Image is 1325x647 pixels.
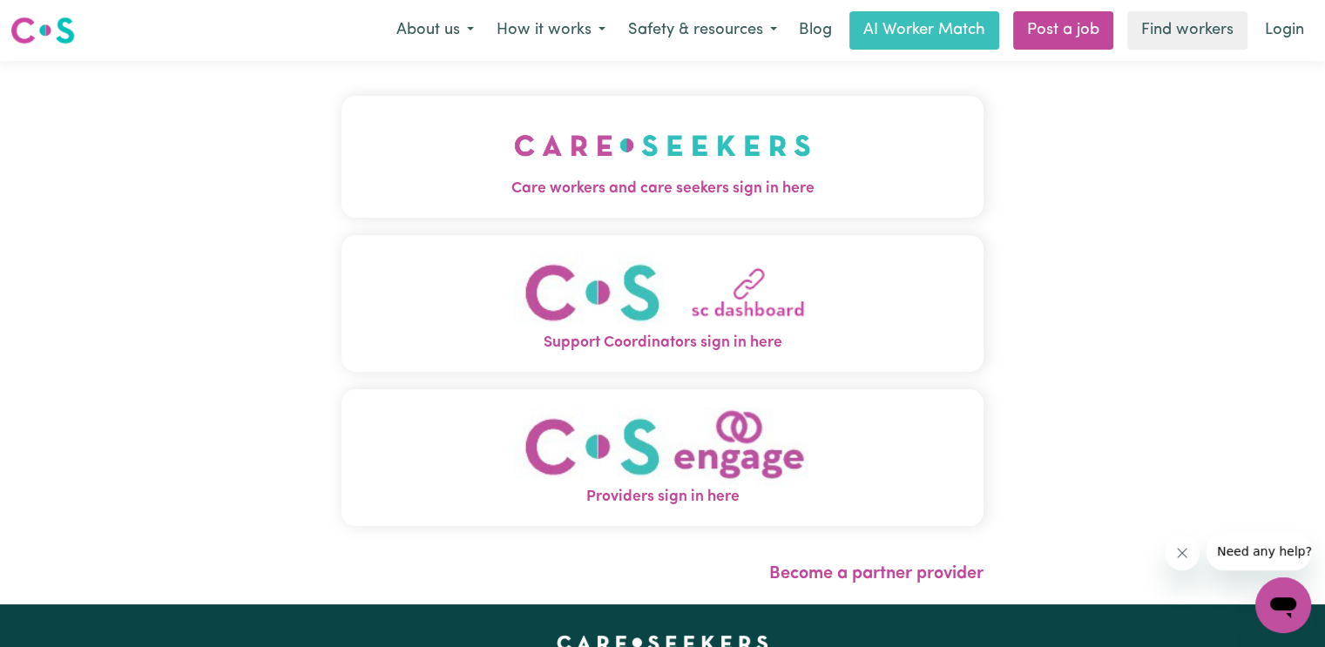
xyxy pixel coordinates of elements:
span: Care workers and care seekers sign in here [341,178,984,200]
iframe: Close message [1165,536,1200,570]
a: Find workers [1127,11,1247,50]
button: Care workers and care seekers sign in here [341,96,984,218]
img: Careseekers logo [10,15,75,46]
a: Login [1254,11,1315,50]
a: AI Worker Match [849,11,999,50]
iframe: Button to launch messaging window [1255,577,1311,633]
a: Blog [788,11,842,50]
a: Become a partner provider [769,565,984,583]
span: Providers sign in here [341,486,984,509]
a: Post a job [1013,11,1113,50]
button: How it works [485,12,617,49]
span: Need any help? [10,12,105,26]
button: Providers sign in here [341,389,984,526]
iframe: Message from company [1207,532,1311,570]
button: About us [385,12,485,49]
button: Support Coordinators sign in here [341,235,984,372]
span: Support Coordinators sign in here [341,332,984,354]
button: Safety & resources [617,12,788,49]
a: Careseekers logo [10,10,75,51]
